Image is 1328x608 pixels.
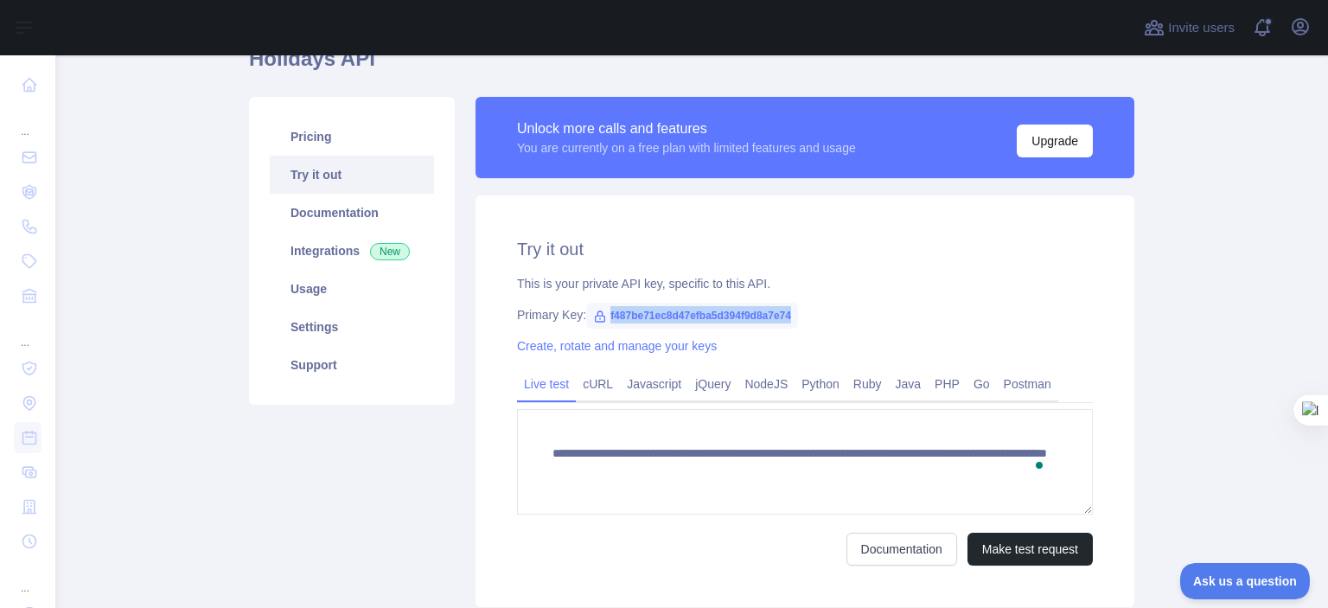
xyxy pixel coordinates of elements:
[997,370,1058,398] a: Postman
[967,370,997,398] a: Go
[249,45,1134,86] h1: Holidays API
[370,243,410,260] span: New
[795,370,846,398] a: Python
[517,237,1093,261] h2: Try it out
[576,370,620,398] a: cURL
[928,370,967,398] a: PHP
[737,370,795,398] a: NodeJS
[517,118,856,139] div: Unlock more calls and features
[517,139,856,157] div: You are currently on a free plan with limited features and usage
[1017,125,1093,157] button: Upgrade
[14,560,41,595] div: ...
[517,306,1093,323] div: Primary Key:
[517,275,1093,292] div: This is your private API key, specific to this API.
[270,118,434,156] a: Pricing
[688,370,737,398] a: jQuery
[1140,14,1238,42] button: Invite users
[620,370,688,398] a: Javascript
[1168,18,1235,38] span: Invite users
[889,370,929,398] a: Java
[270,156,434,194] a: Try it out
[270,346,434,384] a: Support
[517,339,717,353] a: Create, rotate and manage your keys
[517,370,576,398] a: Live test
[270,232,434,270] a: Integrations New
[517,409,1093,515] textarea: To enrich screen reader interactions, please activate Accessibility in Grammarly extension settings
[846,533,957,566] a: Documentation
[846,370,889,398] a: Ruby
[14,315,41,349] div: ...
[967,533,1093,566] button: Make test request
[1180,563,1311,599] iframe: Toggle Customer Support
[270,308,434,346] a: Settings
[270,270,434,308] a: Usage
[14,104,41,138] div: ...
[586,303,798,329] span: f487be71ec8d47efba5d394f9d8a7e74
[270,194,434,232] a: Documentation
